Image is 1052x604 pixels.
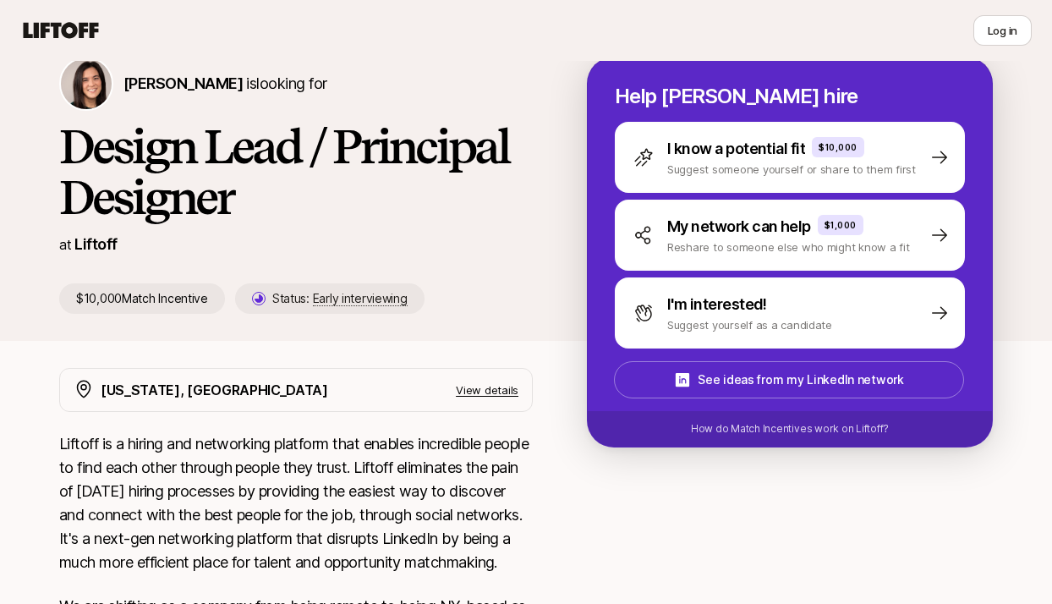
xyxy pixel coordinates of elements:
[123,72,326,96] p: is looking for
[123,74,243,92] span: [PERSON_NAME]
[667,293,767,316] p: I'm interested!
[825,218,857,232] p: $1,000
[698,370,903,390] p: See ideas from my LinkedIn network
[667,316,832,333] p: Suggest yourself as a candidate
[101,379,328,401] p: [US_STATE], [GEOGRAPHIC_DATA]
[819,140,857,154] p: $10,000
[691,421,889,437] p: How do Match Incentives work on Liftoff?
[59,121,533,222] h1: Design Lead / Principal Designer
[59,233,71,255] p: at
[272,288,408,309] p: Status:
[667,215,811,239] p: My network can help
[61,58,112,109] img: Eleanor Morgan
[59,432,533,574] p: Liftoff is a hiring and networking platform that enables incredible people to find each other thr...
[456,382,518,398] p: View details
[313,291,408,306] span: Early interviewing
[615,85,965,108] p: Help [PERSON_NAME] hire
[74,235,117,253] a: Liftoff
[667,239,910,255] p: Reshare to someone else who might know a fit
[973,15,1032,46] button: Log in
[614,361,964,398] button: See ideas from my LinkedIn network
[667,161,916,178] p: Suggest someone yourself or share to them first
[59,283,225,314] p: $10,000 Match Incentive
[667,137,805,161] p: I know a potential fit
